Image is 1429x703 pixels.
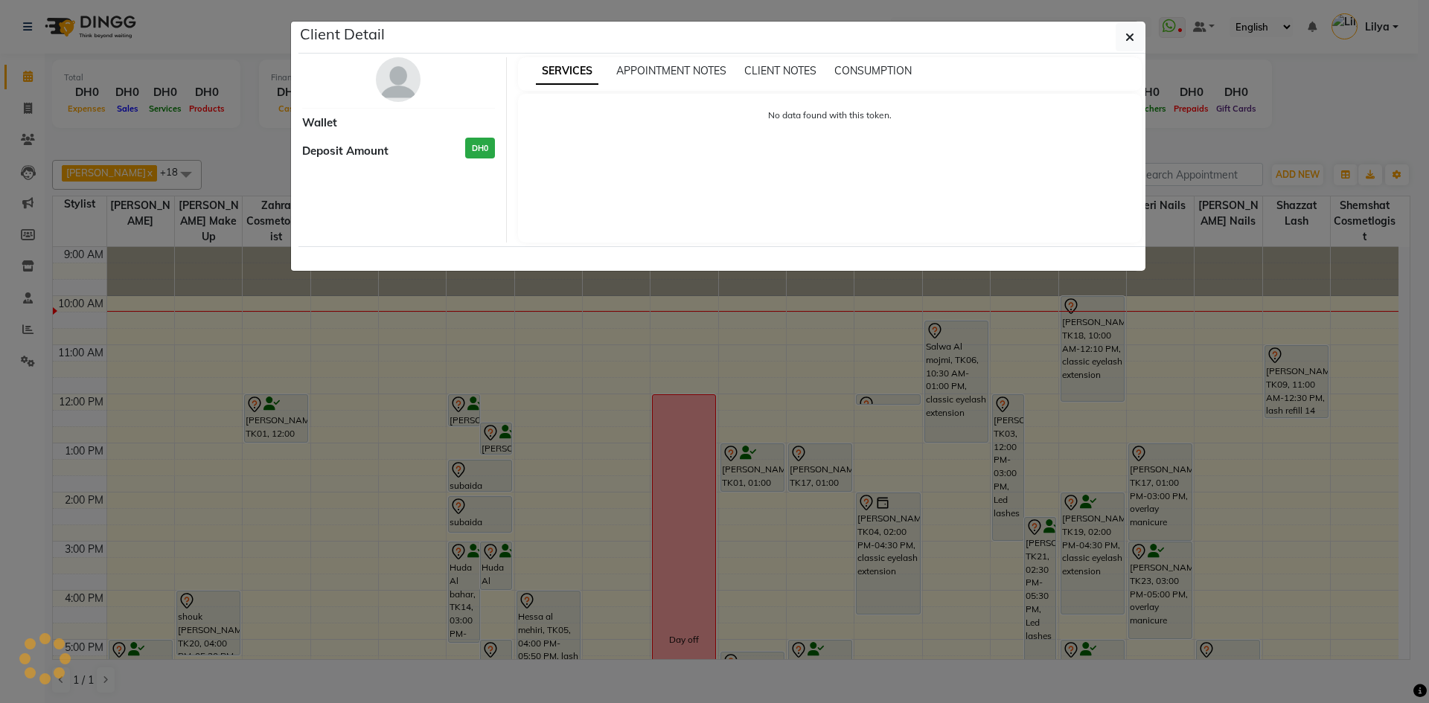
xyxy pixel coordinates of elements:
[536,58,598,85] span: SERVICES
[834,64,912,77] span: CONSUMPTION
[465,138,495,159] h3: DH0
[300,23,385,45] h5: Client Detail
[302,143,389,160] span: Deposit Amount
[616,64,726,77] span: APPOINTMENT NOTES
[376,57,421,102] img: avatar
[533,109,1128,122] p: No data found with this token.
[744,64,816,77] span: CLIENT NOTES
[302,115,337,132] span: Wallet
